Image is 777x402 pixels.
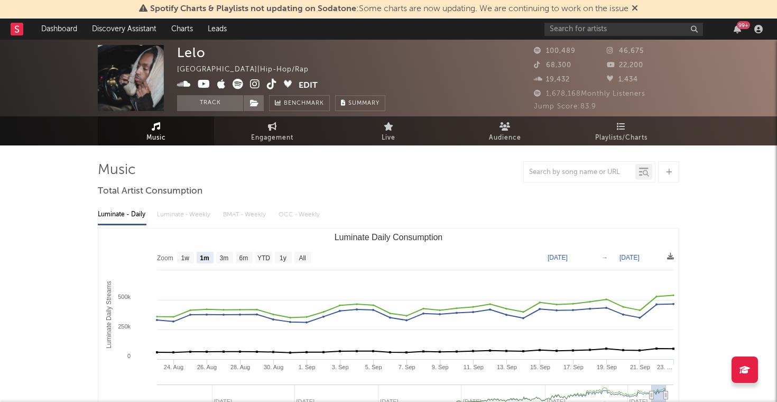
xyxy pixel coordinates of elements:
button: Edit [299,79,318,92]
div: Luminate - Daily [98,206,146,224]
text: 7. Sep [399,364,415,370]
a: Charts [164,19,200,40]
text: YTD [257,254,270,262]
text: 1m [200,254,209,262]
a: Discovery Assistant [85,19,164,40]
text: 23. … [657,364,672,370]
span: Music [146,132,166,144]
div: [GEOGRAPHIC_DATA] | Hip-Hop/Rap [177,63,321,76]
text: 5. Sep [365,364,382,370]
text: 1w [181,254,190,262]
span: Playlists/Charts [595,132,647,144]
span: 1,678,168 Monthly Listeners [534,90,645,97]
text: All [299,254,306,262]
a: Benchmark [269,95,330,111]
button: Summary [335,95,385,111]
a: Audience [447,116,563,145]
text: → [602,254,608,261]
span: 46,675 [607,48,644,54]
span: 19,432 [534,76,570,83]
span: 22,200 [607,62,643,69]
text: 250k [118,323,131,330]
button: Track [177,95,243,111]
text: 13. Sep [497,364,517,370]
input: Search by song name or URL [524,168,635,177]
span: Summary [348,100,380,106]
text: Luminate Daily Consumption [335,233,443,242]
text: 11. Sep [464,364,484,370]
text: 0 [127,353,131,359]
input: Search for artists [544,23,703,36]
text: 1y [280,254,286,262]
text: [DATE] [548,254,568,261]
span: Dismiss [632,5,638,13]
text: 3m [220,254,229,262]
text: 24. Aug [164,364,183,370]
text: 500k [118,294,131,300]
span: Live [382,132,395,144]
span: Engagement [251,132,293,144]
span: Spotify Charts & Playlists not updating on Sodatone [150,5,356,13]
a: Music [98,116,214,145]
span: 68,300 [534,62,571,69]
a: Playlists/Charts [563,116,679,145]
text: 19. Sep [597,364,617,370]
span: Jump Score: 83.9 [534,103,596,110]
text: 6m [239,254,248,262]
text: [DATE] [619,254,640,261]
span: : Some charts are now updating. We are continuing to work on the issue [150,5,628,13]
span: Benchmark [284,97,324,110]
text: 28. Aug [230,364,250,370]
a: Dashboard [34,19,85,40]
button: 99+ [734,25,741,33]
span: 1,434 [607,76,638,83]
text: Luminate Daily Streams [105,281,113,348]
text: 9. Sep [432,364,449,370]
a: Leads [200,19,234,40]
text: 17. Sep [563,364,584,370]
text: 1. Sep [299,364,316,370]
a: Engagement [214,116,330,145]
text: Zoom [157,254,173,262]
text: 21. Sep [630,364,650,370]
a: Live [330,116,447,145]
div: 99 + [737,21,750,29]
text: 26. Aug [197,364,217,370]
text: 3. Sep [332,364,349,370]
span: Total Artist Consumption [98,185,202,198]
text: 15. Sep [530,364,550,370]
span: Audience [489,132,521,144]
div: Lelo [177,45,206,60]
text: 30. Aug [264,364,283,370]
span: 100,489 [534,48,576,54]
